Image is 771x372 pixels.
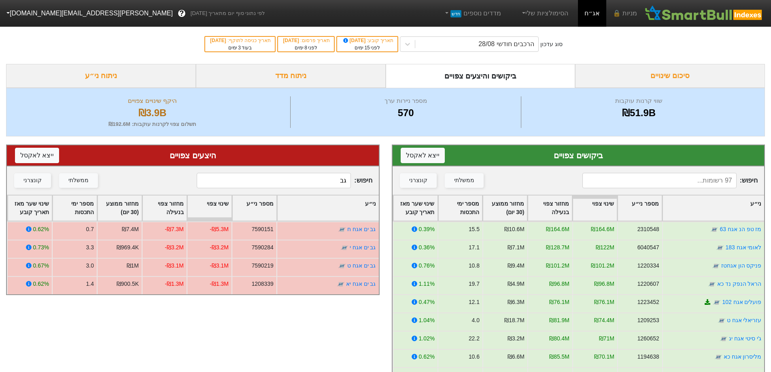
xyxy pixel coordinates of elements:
[507,261,524,270] div: ₪9.4M
[549,316,569,325] div: ₪81.9M
[17,96,288,106] div: היקף שינויים צפויים
[210,261,229,270] div: -₪3.1M
[591,225,614,234] div: ₪164.6M
[720,226,761,232] a: מז טפ הנ אגח 63
[386,64,576,88] div: ביקושים והיצעים צפויים
[393,196,438,221] div: Toggle SortBy
[304,45,307,51] span: 8
[86,261,94,270] div: 3.0
[338,225,346,234] img: tase link
[347,262,376,269] a: גב ים אגח ט
[716,244,724,252] img: tase link
[713,298,721,306] img: tase link
[282,37,330,44] div: תאריך פרסום :
[468,261,479,270] div: 10.8
[712,262,720,270] img: tase link
[209,44,271,51] div: בעוד ימים
[86,225,94,234] div: 0.7
[209,37,271,44] div: תאריך כניסה לתוקף :
[714,353,722,361] img: tase link
[540,40,563,49] div: סוג עדכון
[283,38,300,43] span: [DATE]
[507,334,524,343] div: ₪3.2M
[507,298,524,306] div: ₪6.3M
[210,280,229,288] div: -₪1.3M
[637,334,659,343] div: 1260652
[594,298,614,306] div: ₪76.1M
[33,225,49,234] div: 0.62%
[409,176,427,185] div: קונצרני
[472,316,479,325] div: 4.0
[293,96,519,106] div: מספר ניירות ערך
[197,173,351,188] input: 473 רשומות...
[338,262,346,270] img: tase link
[122,225,139,234] div: ₪7.4M
[86,243,94,252] div: 3.3
[523,106,754,120] div: ₪51.9B
[717,317,725,325] img: tase link
[277,196,379,221] div: Toggle SortBy
[17,106,288,120] div: ₪3.9B
[418,316,434,325] div: 1.04%
[341,44,393,51] div: לפני ימים
[582,173,758,188] span: חיפוש :
[337,280,345,288] img: tase link
[117,280,139,288] div: ₪900.5K
[346,281,376,287] a: גב ים אגח יא
[618,196,662,221] div: Toggle SortBy
[347,226,376,232] a: גב ים אגח ח
[350,244,376,251] a: גב ים אגח י
[23,176,42,185] div: קונצרני
[179,8,184,19] span: ?
[637,243,659,252] div: 6040547
[117,243,139,252] div: ₪969.4K
[445,173,484,188] button: ממשלתי
[549,334,569,343] div: ₪80.4M
[53,196,97,221] div: Toggle SortBy
[637,280,659,288] div: 1220607
[507,353,524,361] div: ₪6.6M
[418,353,434,361] div: 0.62%
[165,280,184,288] div: -₪1.3M
[165,261,184,270] div: -₪3.1M
[238,45,241,51] span: 3
[418,225,434,234] div: 0.39%
[196,64,386,88] div: ניתוח מדד
[33,243,49,252] div: 0.73%
[726,317,761,323] a: עזריאלי אגח ט
[507,243,524,252] div: ₪7.1M
[33,280,49,288] div: 0.62%
[15,148,59,163] button: ייצא לאקסל
[637,225,659,234] div: 2310548
[637,316,659,325] div: 1209253
[252,280,274,288] div: 1208339
[575,64,765,88] div: סיכום שינויים
[197,173,372,188] span: חיפוש :
[549,353,569,361] div: ₪85.5M
[293,106,519,120] div: 570
[468,225,479,234] div: 15.5
[282,44,330,51] div: לפני ימים
[340,244,348,252] img: tase link
[252,261,274,270] div: 7590219
[594,316,614,325] div: ₪74.4M
[401,148,445,163] button: ייצא לאקסל
[454,176,474,185] div: ממשלתי
[8,196,52,221] div: Toggle SortBy
[440,5,504,21] a: מדדים נוספיםחדש
[165,225,184,234] div: -₪7.3M
[341,37,393,44] div: תאריך קובע :
[14,173,51,188] button: קונצרני
[710,225,718,234] img: tase link
[418,280,434,288] div: 1.11%
[599,334,614,343] div: ₪71M
[68,176,89,185] div: ממשלתי
[191,9,265,17] span: לפי נתוני סוף יום מתאריך [DATE]
[17,120,288,128] div: תשלום צפוי לקרנות עוקבות : ₪192.6M
[400,173,437,188] button: קונצרני
[252,243,274,252] div: 7590284
[722,299,761,305] a: פועלים אגח 102
[59,173,98,188] button: ממשלתי
[644,5,765,21] img: SmartBull
[483,196,527,221] div: Toggle SortBy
